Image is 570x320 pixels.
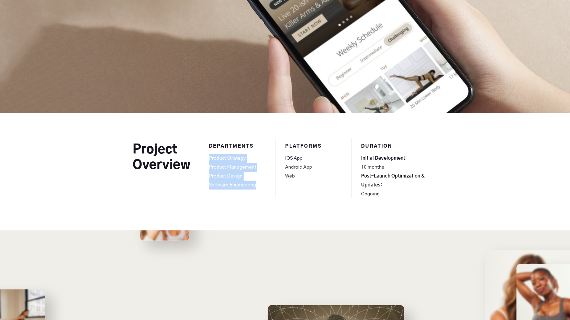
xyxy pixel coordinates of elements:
[133,138,209,173] h2: Project Overview
[361,138,437,150] h3: duration
[285,154,361,181] p: iOS App Android App Web
[209,154,285,190] p: Product Strategy Product Management Product Design Software Engineering
[140,192,189,241] img: Photo
[361,156,407,161] strong: Initial Development:
[285,138,361,150] h3: platforms
[361,174,425,187] strong: Post-Launch Optimization & Updates:
[209,138,285,150] h3: Departments
[361,154,437,198] p: 10 months Ongoing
